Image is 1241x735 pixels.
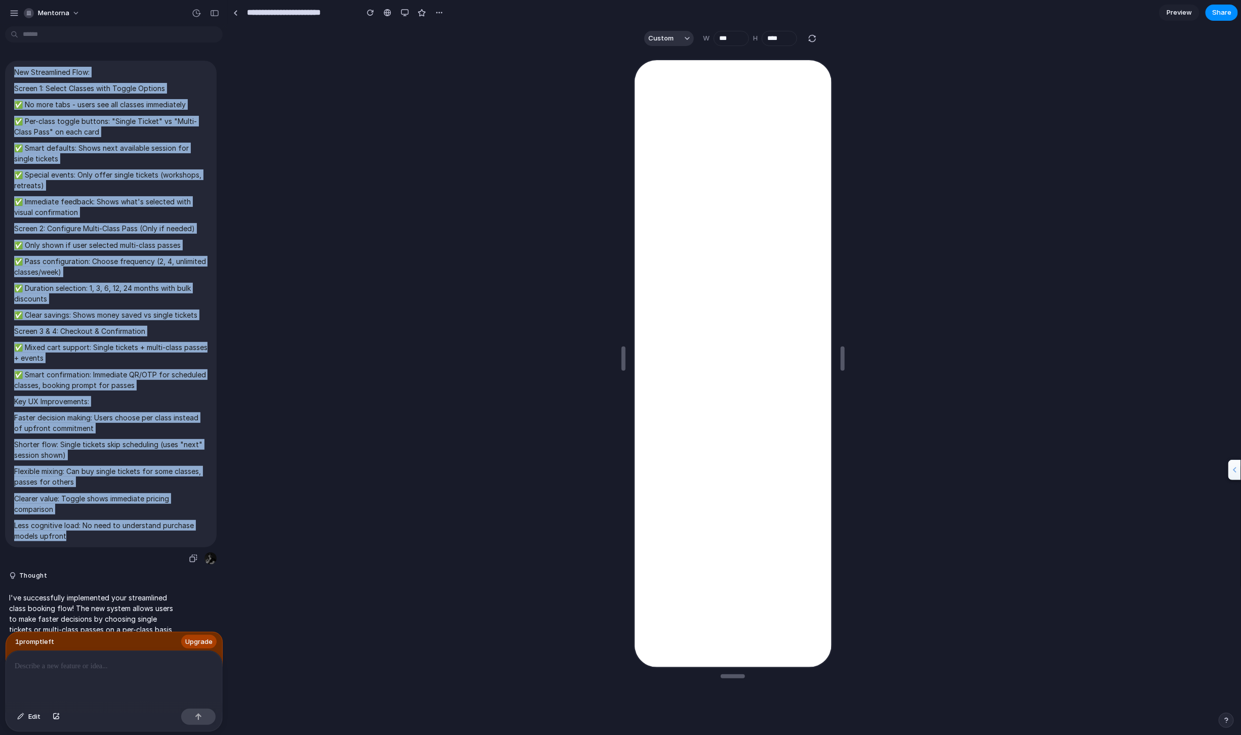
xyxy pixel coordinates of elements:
[648,33,674,44] span: Custom
[14,196,208,218] p: ✅ Immediate feedback: Shows what's selected with visual confirmation
[1167,8,1192,18] span: Preview
[181,635,217,649] button: Upgrade
[753,33,758,44] label: H
[644,31,694,46] button: Custom
[14,99,208,110] p: ✅ No more tabs - users see all classes immediately
[14,67,208,77] p: New Streamlined Flow:
[14,369,208,391] p: ✅ Smart confirmation: Immediate QR/OTP for scheduled classes, booking prompt for passes
[12,709,46,725] button: Edit
[15,637,54,647] span: 1 prompt left
[14,310,208,320] p: ✅ Clear savings: Shows money saved vs single tickets
[14,283,208,304] p: ✅ Duration selection: 1, 3, 6, 12, 24 months with bulk discounts
[14,326,208,336] p: Screen 3 & 4: Checkout & Confirmation
[14,256,208,277] p: ✅ Pass configuration: Choose frequency (2, 4, unlimited classes/week)
[14,143,208,164] p: ✅ Smart defaults: Shows next available session for single tickets
[28,712,40,722] span: Edit
[14,520,208,541] p: Less cognitive load: No need to understand purchase models upfront
[14,116,208,137] p: ✅ Per-class toggle buttons: "Single Ticket" vs "Multi-Class Pass" on each card
[14,169,208,191] p: ✅ Special events: Only offer single tickets (workshops, retreats)
[185,637,213,647] span: Upgrade
[14,83,208,94] p: Screen 1: Select Classes with Toggle Options
[1159,5,1199,21] a: Preview
[1212,8,1231,18] span: Share
[14,466,208,487] p: Flexible mixing: Can buy single tickets for some classes, passes for others
[14,223,208,234] p: Screen 2: Configure Multi-Class Pass (Only if needed)
[20,5,85,21] button: Mentorna
[14,396,208,407] p: Key UX Improvements:
[14,412,208,434] p: Faster decision making: Users choose per class instead of upfront commitment
[14,439,208,460] p: Shorter flow: Single tickets skip scheduling (uses "next" session shown)
[1206,5,1238,21] button: Share
[9,592,178,656] p: I've successfully implemented your streamlined class booking flow! The new system allows users to...
[14,342,208,363] p: ✅ Mixed cart support: Single tickets + multi-class passes + events
[14,493,208,514] p: Clearer value: Toggle shows immediate pricing comparison
[38,8,69,18] span: Mentorna
[703,33,710,44] label: W
[14,240,208,250] p: ✅ Only shown if user selected multi-class passes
